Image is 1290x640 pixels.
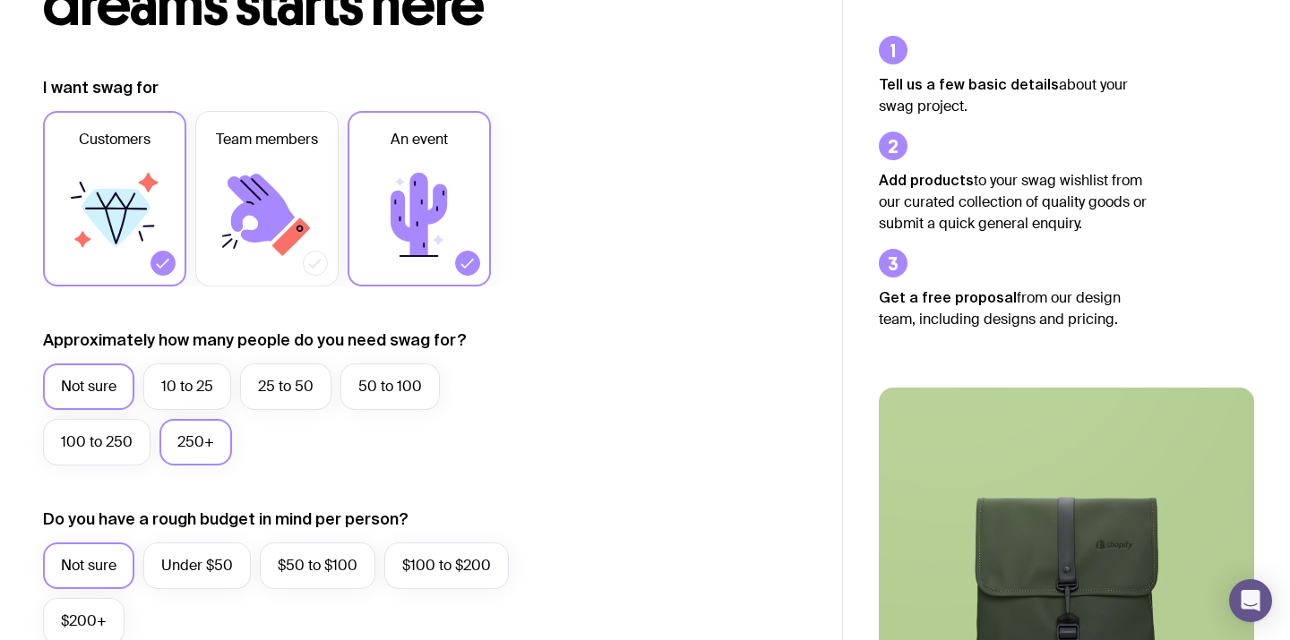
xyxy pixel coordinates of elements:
[879,73,1148,117] p: about your swag project.
[240,363,331,410] label: 25 to 50
[43,542,134,589] label: Not sure
[43,363,134,410] label: Not sure
[143,363,231,410] label: 10 to 25
[43,419,150,465] label: 100 to 250
[79,129,150,150] span: Customers
[159,419,232,465] label: 250+
[1229,579,1272,622] div: Open Intercom Messenger
[879,286,1148,330] p: from our design team, including designs and pricing.
[43,77,159,98] label: I want swag for
[879,172,974,188] strong: Add products
[260,542,375,589] label: $50 to $100
[879,76,1059,92] strong: Tell us a few basic details
[879,169,1148,235] p: to your swag wishlist from our curated collection of quality goods or submit a quick general enqu...
[879,289,1017,305] strong: Get a free proposal
[391,129,448,150] span: An event
[43,508,408,530] label: Do you have a rough budget in mind per person?
[384,542,509,589] label: $100 to $200
[340,363,440,410] label: 50 to 100
[143,542,251,589] label: Under $50
[216,129,318,150] span: Team members
[43,329,467,351] label: Approximately how many people do you need swag for?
